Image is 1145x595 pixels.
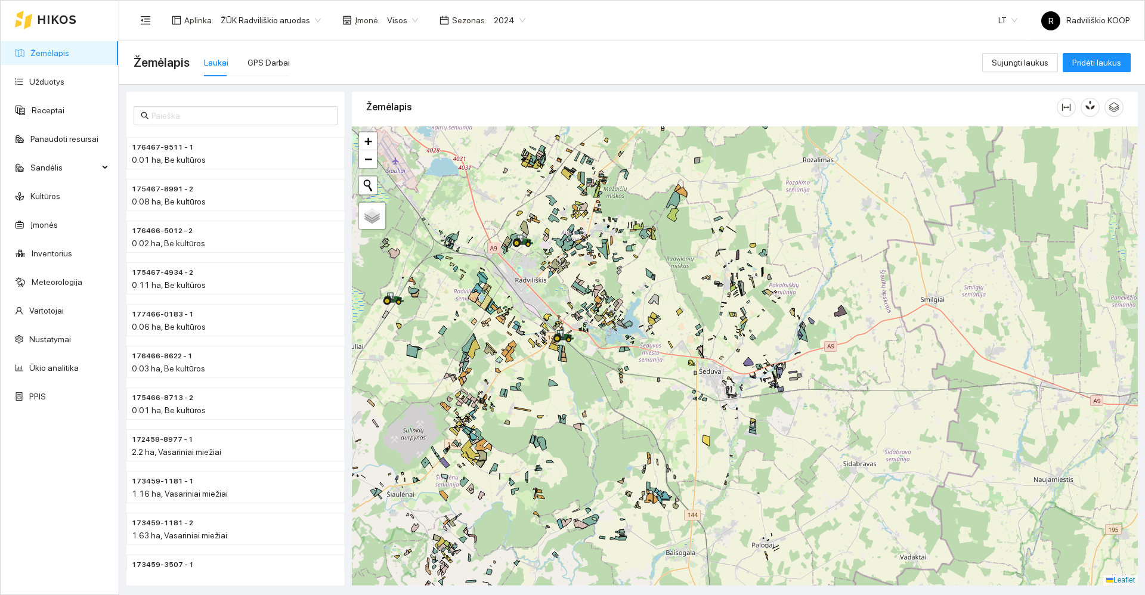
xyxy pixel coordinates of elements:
[342,16,352,25] span: shop
[1048,11,1054,30] span: R
[132,142,194,153] span: 176467-9511 - 1
[29,363,79,373] a: Ūkio analitika
[494,11,525,29] span: 2024
[132,405,206,415] span: 0.01 ha, Be kultūros
[364,134,372,148] span: +
[184,14,213,27] span: Aplinka :
[132,184,193,195] span: 175467-8991 - 2
[132,559,194,571] span: 173459-3507 - 1
[30,48,69,58] a: Žemėlapis
[1063,58,1131,67] a: Pridėti laukus
[355,14,380,27] span: Įmonė :
[1041,16,1130,25] span: Radviliškio KOOP
[134,8,157,32] button: menu-fold
[247,56,290,69] div: GPS Darbai
[132,155,206,165] span: 0.01 ha, Be kultūros
[132,197,206,206] span: 0.08 ha, Be kultūros
[1057,98,1076,117] button: column-width
[32,249,72,258] a: Inventorius
[204,56,228,69] div: Laukai
[29,392,46,401] a: PPIS
[440,16,449,25] span: calendar
[132,309,194,320] span: 177466-0183 - 1
[132,489,228,498] span: 1.16 ha, Vasariniai miežiai
[998,11,1017,29] span: LT
[132,322,206,331] span: 0.06 ha, Be kultūros
[1057,103,1075,112] span: column-width
[29,334,71,344] a: Nustatymai
[221,11,321,29] span: ŽŪK Radviliškio aruodas
[151,109,330,122] input: Paieška
[134,53,190,72] span: Žemėlapis
[30,156,98,179] span: Sandėlis
[132,351,193,362] span: 176466-8622 - 1
[359,132,377,150] a: Zoom in
[32,277,82,287] a: Meteorologija
[132,531,227,540] span: 1.63 ha, Vasariniai miežiai
[132,267,193,278] span: 175467-4934 - 2
[132,476,194,487] span: 173459-1181 - 1
[132,364,205,373] span: 0.03 ha, Be kultūros
[132,238,205,248] span: 0.02 ha, Be kultūros
[387,11,418,29] span: Visos
[452,14,487,27] span: Sezonas :
[359,203,385,229] a: Layers
[132,517,193,529] span: 173459-1181 - 2
[29,306,64,315] a: Vartotojai
[30,220,58,230] a: Įmonės
[366,90,1057,124] div: Žemėlapis
[32,106,64,115] a: Receptai
[29,77,64,86] a: Užduotys
[132,447,221,457] span: 2.2 ha, Vasariniai miežiai
[992,56,1048,69] span: Sujungti laukus
[172,16,181,25] span: layout
[359,176,377,194] button: Initiate a new search
[132,280,206,290] span: 0.11 ha, Be kultūros
[1063,53,1131,72] button: Pridėti laukus
[132,434,193,445] span: 172458-8977 - 1
[132,225,193,237] span: 176466-5012 - 2
[30,134,98,144] a: Panaudoti resursai
[140,15,151,26] span: menu-fold
[30,191,60,201] a: Kultūros
[1072,56,1121,69] span: Pridėti laukus
[132,392,193,404] span: 175466-8713 - 2
[982,53,1058,72] button: Sujungti laukus
[141,111,149,120] span: search
[359,150,377,168] a: Zoom out
[364,151,372,166] span: −
[1106,576,1135,584] a: Leaflet
[982,58,1058,67] a: Sujungti laukus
